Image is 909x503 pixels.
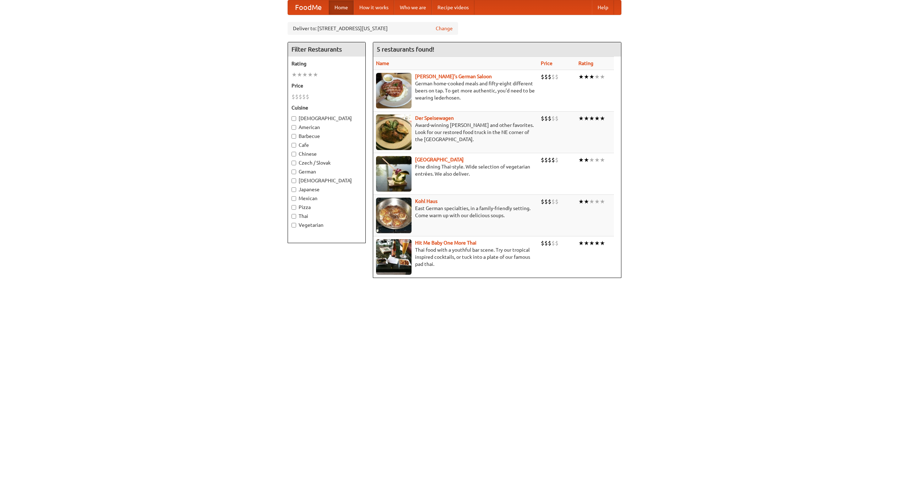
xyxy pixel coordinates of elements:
li: ★ [594,73,600,81]
li: $ [548,73,551,81]
li: $ [555,156,559,164]
li: ★ [594,239,600,247]
li: ★ [600,114,605,122]
label: Thai [292,213,362,220]
p: East German specialties, in a family-friendly setting. Come warm up with our delicious soups. [376,205,535,219]
li: ★ [594,114,600,122]
label: Mexican [292,195,362,202]
li: $ [555,198,559,205]
a: Recipe videos [432,0,474,15]
input: Chinese [292,152,296,156]
li: $ [548,156,551,164]
li: $ [551,73,555,81]
a: Help [592,0,614,15]
input: American [292,125,296,130]
li: ★ [589,156,594,164]
li: ★ [589,239,594,247]
a: Der Speisewagen [415,115,454,121]
li: $ [555,73,559,81]
h5: Price [292,82,362,89]
a: Hit Me Baby One More Thai [415,240,477,246]
label: Czech / Slovak [292,159,362,166]
input: Vegetarian [292,223,296,228]
h5: Rating [292,60,362,67]
input: Barbecue [292,134,296,139]
a: [PERSON_NAME]'s German Saloon [415,74,492,79]
img: esthers.jpg [376,73,412,108]
li: ★ [589,198,594,205]
li: ★ [584,156,589,164]
label: Cafe [292,141,362,149]
li: ★ [589,114,594,122]
li: $ [555,114,559,122]
li: $ [306,93,309,101]
li: $ [551,239,555,247]
li: ★ [578,114,584,122]
label: Pizza [292,204,362,211]
input: Cafe [292,143,296,148]
a: Rating [578,60,593,66]
label: Barbecue [292,133,362,140]
li: $ [292,93,295,101]
li: $ [551,114,555,122]
li: ★ [313,71,318,79]
li: $ [299,93,302,101]
label: Japanese [292,186,362,193]
label: American [292,124,362,131]
li: ★ [297,71,302,79]
li: ★ [594,156,600,164]
img: kohlhaus.jpg [376,198,412,233]
li: $ [544,239,548,247]
input: Pizza [292,205,296,210]
h5: Cuisine [292,104,362,111]
img: speisewagen.jpg [376,114,412,150]
li: $ [295,93,299,101]
li: $ [302,93,306,101]
li: ★ [302,71,307,79]
li: ★ [292,71,297,79]
li: $ [548,198,551,205]
label: German [292,168,362,175]
li: ★ [600,73,605,81]
p: Fine dining Thai-style. Wide selection of vegetarian entrées. We also deliver. [376,163,535,177]
li: $ [548,239,551,247]
li: ★ [307,71,313,79]
label: Chinese [292,150,362,157]
li: $ [551,198,555,205]
li: $ [548,114,551,122]
p: Thai food with a youthful bar scene. Try our tropical inspired cocktails, or tuck into a plate of... [376,246,535,268]
img: babythai.jpg [376,239,412,275]
li: $ [541,156,544,164]
li: ★ [600,156,605,164]
p: German home-cooked meals and fifty-eight different beers on tap. To get more authentic, you'd nee... [376,80,535,101]
p: Award-winning [PERSON_NAME] and other favorites. Look for our restored food truck in the NE corne... [376,122,535,143]
input: [DEMOGRAPHIC_DATA] [292,116,296,121]
li: ★ [589,73,594,81]
li: ★ [578,198,584,205]
li: ★ [600,239,605,247]
li: $ [544,156,548,164]
input: Japanese [292,187,296,192]
input: Czech / Slovak [292,161,296,165]
a: [GEOGRAPHIC_DATA] [415,157,464,162]
li: ★ [600,198,605,205]
li: $ [551,156,555,164]
div: Deliver to: [STREET_ADDRESS][US_STATE] [288,22,458,35]
label: Vegetarian [292,221,362,229]
li: $ [541,73,544,81]
a: Name [376,60,389,66]
a: Price [541,60,553,66]
a: Home [329,0,354,15]
label: [DEMOGRAPHIC_DATA] [292,177,362,184]
li: ★ [584,198,589,205]
li: $ [544,73,548,81]
a: Kohl Haus [415,198,437,204]
li: ★ [594,198,600,205]
a: Change [436,25,453,32]
li: ★ [584,114,589,122]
